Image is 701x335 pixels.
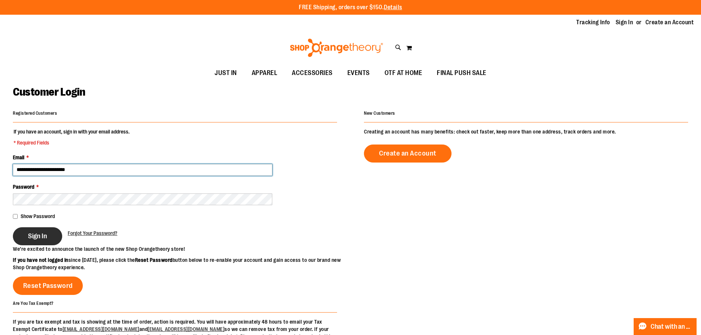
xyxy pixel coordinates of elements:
legend: If you have an account, sign in with your email address. [13,128,130,146]
span: Create an Account [379,149,436,157]
strong: If you have not logged in [13,257,68,263]
span: Sign In [28,232,47,240]
strong: Reset Password [135,257,173,263]
strong: New Customers [364,111,395,116]
span: Customer Login [13,86,85,98]
span: Password [13,184,34,190]
span: APPAREL [252,65,277,81]
a: FINAL PUSH SALE [429,65,494,82]
a: APPAREL [244,65,285,82]
a: Reset Password [13,277,83,295]
span: FINAL PUSH SALE [437,65,486,81]
span: EVENTS [347,65,370,81]
span: Show Password [21,213,55,219]
a: OTF AT HOME [377,65,430,82]
span: * Required Fields [14,139,130,146]
a: [EMAIL_ADDRESS][DOMAIN_NAME] [148,326,224,332]
a: Details [384,4,402,11]
span: JUST IN [215,65,237,81]
a: Tracking Info [576,18,610,26]
a: Create an Account [364,145,452,163]
button: Chat with an Expert [634,318,697,335]
span: Forgot Your Password? [68,230,117,236]
a: Create an Account [645,18,694,26]
a: JUST IN [207,65,244,82]
span: ACCESSORIES [292,65,333,81]
span: Email [13,154,24,160]
p: We’re excited to announce the launch of the new Shop Orangetheory store! [13,245,351,253]
span: Reset Password [23,282,73,290]
a: ACCESSORIES [284,65,340,82]
button: Sign In [13,227,62,245]
strong: Are You Tax Exempt? [13,300,54,306]
a: Sign In [616,18,633,26]
strong: Registered Customers [13,111,57,116]
span: OTF AT HOME [385,65,422,81]
a: [EMAIL_ADDRESS][DOMAIN_NAME] [63,326,139,332]
img: Shop Orangetheory [289,39,384,57]
a: EVENTS [340,65,377,82]
a: Forgot Your Password? [68,229,117,237]
p: FREE Shipping, orders over $150. [299,3,402,12]
p: Creating an account has many benefits: check out faster, keep more than one address, track orders... [364,128,688,135]
p: since [DATE], please click the button below to re-enable your account and gain access to our bran... [13,256,351,271]
span: Chat with an Expert [651,323,692,330]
